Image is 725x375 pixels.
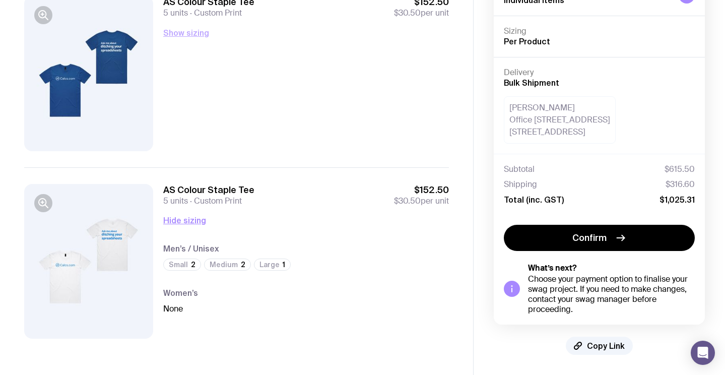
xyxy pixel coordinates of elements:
h4: Sizing [504,26,695,36]
span: Subtotal [504,164,535,174]
span: Custom Print [188,8,242,18]
span: $30.50 [394,8,421,18]
span: $30.50 [394,196,421,206]
button: Confirm [504,225,695,251]
button: Show sizing [163,27,209,39]
div: Choose your payment option to finalise your swag project. If you need to make changes, contact yo... [528,274,695,315]
span: $1,025.31 [660,195,695,205]
span: $615.50 [665,164,695,174]
span: 5 units [163,196,188,206]
h4: Men’s / Unisex [163,242,449,255]
h5: What’s next? [528,263,695,273]
span: 2 [241,261,245,269]
span: per unit [394,196,449,206]
span: Bulk Shipment [504,78,559,87]
div: Open Intercom Messenger [691,341,715,365]
span: $316.60 [666,179,695,190]
div: [PERSON_NAME] Office [STREET_ADDRESS] [STREET_ADDRESS] [504,96,616,144]
span: Copy Link [587,341,625,351]
span: Custom Print [188,196,242,206]
h3: AS Colour Staple Tee [163,184,254,196]
span: per unit [394,8,449,18]
span: 2 [191,261,195,269]
span: Confirm [572,232,607,244]
span: Medium [210,261,238,269]
span: 5 units [163,8,188,18]
button: Copy Link [566,337,633,355]
span: Large [259,261,280,269]
span: Small [169,261,188,269]
span: Per Product [504,37,550,46]
span: None [163,303,183,314]
span: $152.50 [394,184,449,196]
h4: Delivery [504,68,695,78]
span: Shipping [504,179,537,190]
span: 1 [283,261,285,269]
button: Hide sizing [163,214,206,226]
span: Total (inc. GST) [504,195,564,205]
h4: Women’s [163,287,449,299]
